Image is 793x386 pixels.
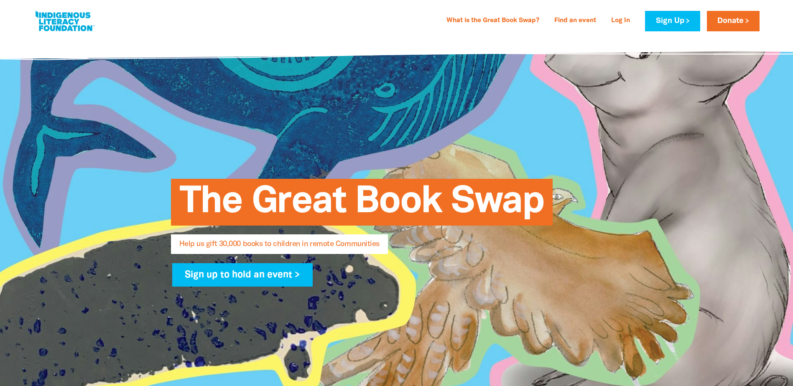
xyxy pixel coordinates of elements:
a: What is the Great Book Swap? [441,14,544,28]
a: Find an event [549,14,601,28]
a: Sign up to hold an event > [172,263,313,287]
a: Sign Up [645,11,700,31]
span: The Great Book Swap [179,185,544,226]
span: Help us gift 30,000 books to children in remote Communities [179,241,380,254]
a: Log In [606,14,635,28]
a: Donate [707,11,760,31]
